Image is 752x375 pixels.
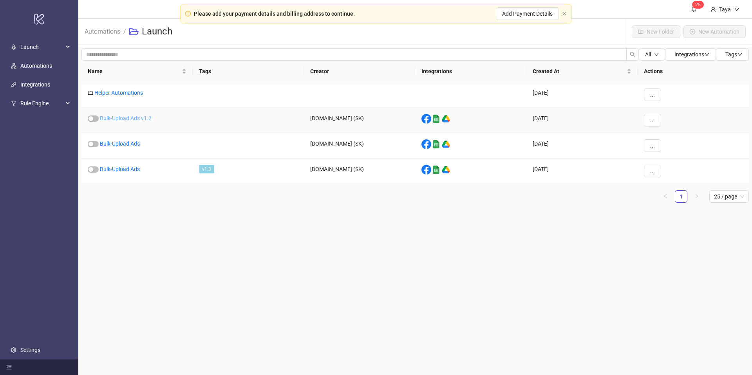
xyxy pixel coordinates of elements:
li: / [123,19,126,44]
span: ... [650,142,655,149]
span: Add Payment Details [502,11,553,17]
span: left [663,194,668,198]
button: Add Payment Details [496,7,559,20]
li: Next Page [691,190,703,203]
span: 25 / page [714,191,744,202]
a: Integrations [20,81,50,88]
button: right [691,190,703,203]
span: menu-fold [6,364,12,370]
span: 2 [695,2,698,7]
span: Tags [725,51,743,58]
span: rocket [11,44,16,50]
div: [DATE] [526,159,638,184]
span: Created At [533,67,625,76]
a: 1 [675,191,687,202]
h3: Launch [142,25,172,38]
span: ... [650,168,655,174]
span: Name [88,67,180,76]
th: Tags [193,61,304,82]
a: Automations [20,63,52,69]
span: down [734,7,739,12]
span: folder-open [129,27,139,36]
span: down [737,52,743,57]
span: ... [650,92,655,98]
button: ... [644,165,661,177]
span: folder [88,90,93,96]
span: down [654,52,659,57]
div: [DATE] [526,108,638,133]
div: Page Size [709,190,749,203]
th: Actions [638,61,749,82]
sup: 25 [692,1,704,9]
span: user [710,7,716,12]
div: [DOMAIN_NAME] (SK) [304,108,415,133]
button: ... [644,88,661,101]
div: [DOMAIN_NAME] (SK) [304,133,415,159]
button: New Folder [632,25,680,38]
button: close [562,11,567,16]
span: Rule Engine [20,96,63,111]
span: fork [11,101,16,106]
button: left [659,190,672,203]
span: 5 [698,2,701,7]
button: ... [644,114,661,126]
div: Please add your payment details and billing address to continue. [194,9,355,18]
div: [DATE] [526,133,638,159]
th: Created At [526,61,638,82]
div: [DOMAIN_NAME] (SK) [304,159,415,184]
span: down [704,52,710,57]
button: Alldown [639,48,665,61]
span: bell [691,6,696,12]
a: Helper Automations [94,90,143,96]
a: Bulk-Upload Ads [100,166,140,172]
span: All [645,51,651,58]
span: Integrations [674,51,710,58]
a: Bulk-Upload Ads [100,141,140,147]
span: v1.3 [199,165,214,173]
span: Launch [20,39,63,55]
button: New Automation [683,25,746,38]
span: search [630,52,635,57]
button: Integrationsdown [665,48,716,61]
span: ... [650,117,655,123]
a: Bulk-Upload Ads v1.2 [100,115,152,121]
li: Previous Page [659,190,672,203]
span: right [694,194,699,198]
button: Tagsdown [716,48,749,61]
a: Automations [83,27,122,35]
th: Creator [304,61,415,82]
th: Name [81,61,193,82]
div: [DATE] [526,82,638,108]
th: Integrations [415,61,526,82]
span: exclamation-circle [185,11,191,16]
li: 1 [675,190,687,203]
a: Settings [20,347,40,353]
div: Taya [716,5,734,14]
button: ... [644,139,661,152]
